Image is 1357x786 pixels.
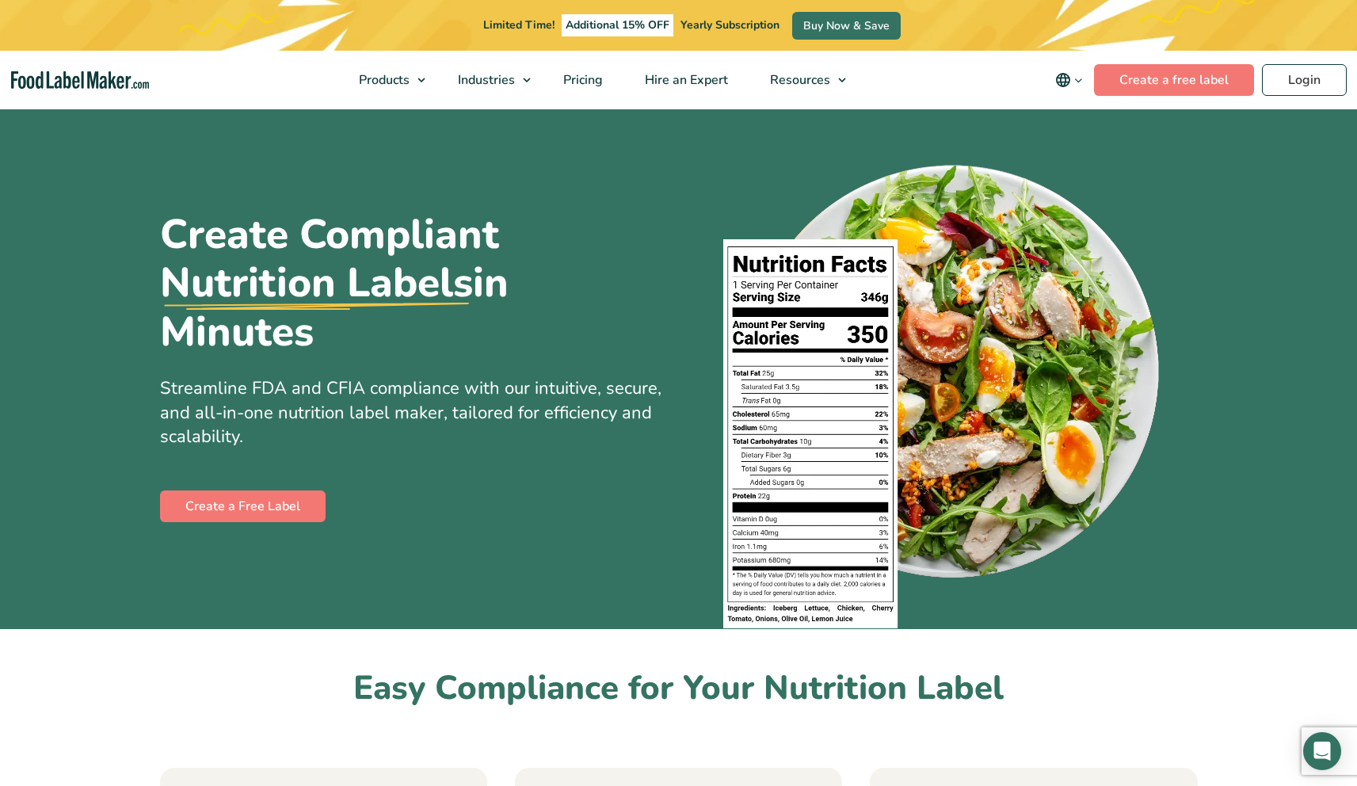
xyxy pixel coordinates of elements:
a: Resources [749,51,854,109]
a: Create a Free Label [160,490,326,522]
a: Hire an Expert [624,51,745,109]
img: A plate of food with a nutrition facts label on top of it. [723,155,1165,629]
span: Streamline FDA and CFIA compliance with our intuitive, secure, and all-in-one nutrition label mak... [160,376,661,449]
span: Resources [765,71,832,89]
span: Industries [453,71,516,89]
span: Pricing [558,71,604,89]
span: Limited Time! [483,17,555,32]
div: Open Intercom Messenger [1303,732,1341,770]
span: Additional 15% OFF [562,14,673,36]
h1: Create Compliant in Minutes [160,211,651,357]
a: Login [1262,64,1347,96]
a: Pricing [543,51,620,109]
h2: Easy Compliance for Your Nutrition Label [160,667,1198,711]
span: Hire an Expert [640,71,730,89]
a: Products [338,51,433,109]
span: Products [354,71,411,89]
span: Yearly Subscription [680,17,780,32]
a: Buy Now & Save [792,12,901,40]
a: Create a free label [1094,64,1254,96]
a: Industries [437,51,539,109]
u: Nutrition Labels [160,259,473,308]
